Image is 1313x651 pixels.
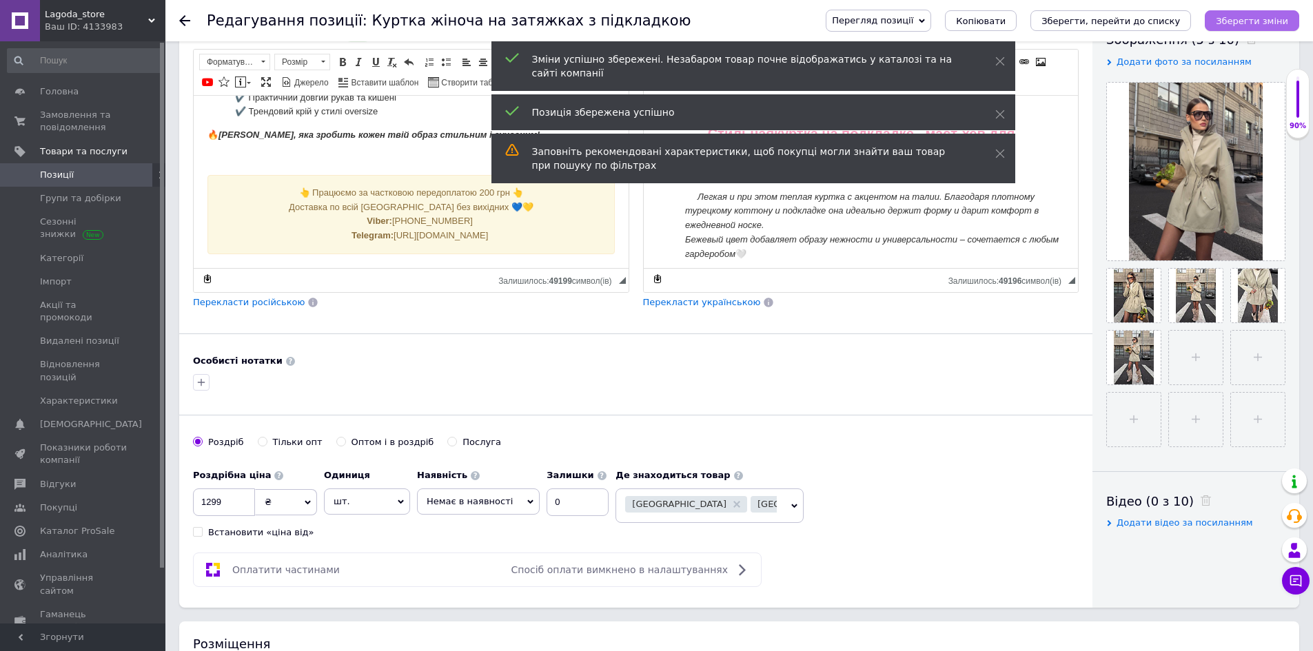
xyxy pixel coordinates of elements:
a: Форматування [199,54,270,70]
span: [GEOGRAPHIC_DATA] [757,499,852,508]
i: Зберегти зміни [1216,16,1288,26]
span: Немає в наявності [427,496,513,506]
input: Пошук [7,48,163,73]
div: 90% Якість заповнення [1286,69,1310,138]
span: Каталог ProSale [40,525,114,537]
span: [DEMOGRAPHIC_DATA] [40,418,142,431]
button: Чат з покупцем [1282,567,1310,595]
span: Видалені позиції [40,335,119,347]
a: Повернути (Ctrl+Z) [401,54,416,70]
span: шт. [324,488,410,515]
b: Роздрібна ціна [193,470,271,480]
span: Характеристики [40,395,118,407]
div: Заповніть рекомендовані характеристики, щоб покупці могли знайти ваш товар при пошуку по фільтрах [532,145,961,172]
span: Додати фото за посиланням [1117,56,1252,67]
b: Наявність [417,470,467,480]
span: Перекласти російською [193,297,305,307]
div: Ваш ID: 4133983 [45,21,165,33]
strong: куртка на подкладке [130,30,270,45]
a: Зробити резервну копію зараз [200,271,215,287]
span: Відео (0 з 10) [1106,494,1194,508]
a: Розмір [274,54,330,70]
span: Перегляд позиції [832,15,913,25]
span: Джерело [292,77,329,89]
span: Потягніть для зміни розмірів [1068,277,1075,284]
span: Додати відео за посиланням [1117,517,1253,528]
span: Форматування [200,54,256,70]
input: 0 [193,488,255,516]
h1: Редагування позиції: Куртка жіноча на затяжках з підкладкою [207,12,691,29]
span: Замовлення та повідомлення [40,109,128,134]
iframe: Редактор, 78FD9F71-F35D-4415-8C58-536B13A4F87B [194,96,629,268]
span: Імпорт [40,276,72,288]
a: Вставити/Редагувати посилання (Ctrl+L) [1017,54,1032,70]
div: Повернутися назад [179,15,190,26]
div: Зміни успішно збережені. Незабаром товар почне відображатись у каталозі та на сайті компанії [532,52,961,80]
div: Послуга [462,436,501,448]
body: Редактор, E4ECA693-2C9F-4CD6-98AE-C960FA4A7949 [14,14,421,421]
span: Товари та послуги [40,145,128,158]
span: Оплатити частинами [232,564,340,575]
div: Встановити «ціна від» [208,526,314,539]
span: 49196 [999,276,1021,286]
a: По лівому краю [459,54,474,70]
a: Видалити форматування [385,54,400,70]
a: Вставити/видалити маркований список [438,54,454,70]
span: Головна [40,85,79,98]
a: Вставити іконку [216,74,232,90]
div: Тільки опт [273,436,323,448]
span: Потягніть для зміни розмірів [619,277,626,284]
span: Lagoda_store [45,8,148,21]
span: Аналітика [40,548,88,561]
a: Підкреслений (Ctrl+U) [368,54,383,70]
a: Зробити резервну копію зараз [650,271,665,287]
button: Копіювати [945,10,1017,31]
b: Де знаходиться товар [615,470,730,480]
p: 🤍 [41,94,421,166]
b: Особисті нотатки [193,355,283,366]
div: Позиція збережена успішно [532,105,961,119]
button: Зберегти зміни [1205,10,1299,31]
span: Розмір [275,54,316,70]
span: Гаманець компанії [40,608,128,633]
button: Зберегти, перейти до списку [1030,10,1191,31]
b: Залишки [547,470,593,480]
span: ₴ [265,497,272,507]
span: Групи та добірки [40,192,121,205]
span: Перекласти українською [643,297,761,307]
span: Копіювати [956,16,1006,26]
div: Роздріб [208,436,244,448]
i: Зберегти, перейти до списку [1041,16,1180,26]
div: Кiлькiсть символiв [498,273,618,286]
span: [GEOGRAPHIC_DATA] [632,499,726,508]
span: Управління сайтом [40,572,128,597]
a: Максимізувати [258,74,274,90]
span: Вставити шаблон [349,77,419,89]
div: Кiлькiсть символiв [948,273,1068,286]
div: 90% [1287,121,1309,131]
a: Додати відео з YouTube [200,74,215,90]
span: Категорії [40,252,83,265]
span: Створити таблицю [439,77,513,89]
span: Відгуки [40,478,76,490]
span: Позиції [40,169,74,181]
a: Вставити шаблон [336,74,421,90]
span: Показники роботи компанії [40,442,128,466]
span: Відновлення позицій [40,358,128,383]
a: Вставити/видалити нумерований список [422,54,437,70]
span: Акції та промокоди [40,299,128,324]
em: Легкая и при этом теплая куртка с акцентом на талии. Благодаря плотному турецкому коттону и подкл... [41,96,415,163]
span: Покупці [40,502,77,514]
a: Вставити повідомлення [233,74,253,90]
a: Жирний (Ctrl+B) [335,54,350,70]
span: Сезонні знижки [40,216,128,240]
input: - [547,488,609,516]
a: Курсив (Ctrl+I) [352,54,367,70]
a: Джерело [279,74,331,90]
b: Одиниця [324,470,370,480]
